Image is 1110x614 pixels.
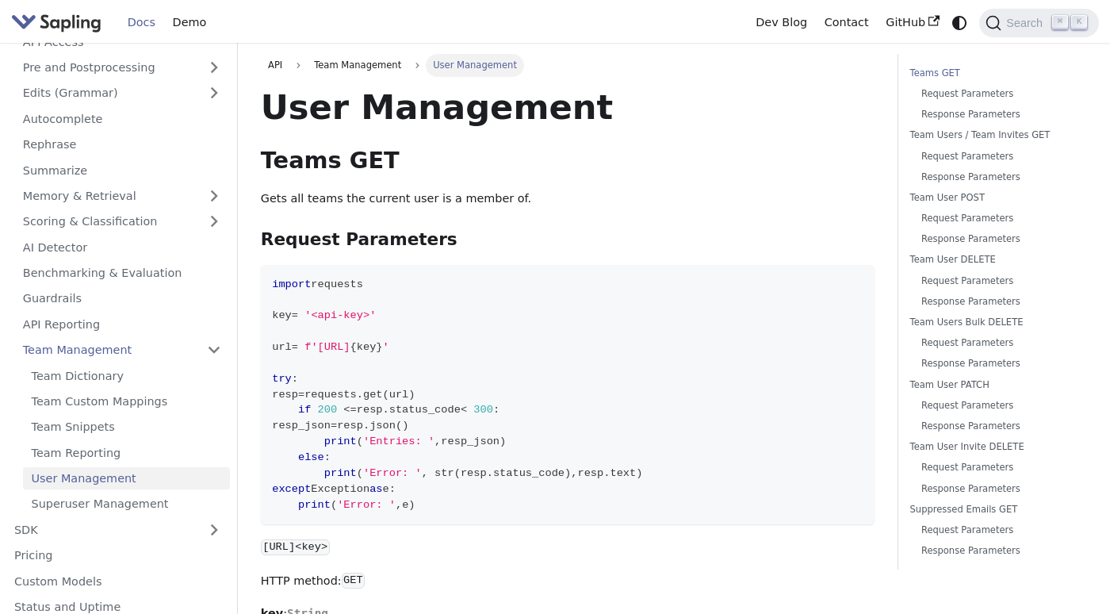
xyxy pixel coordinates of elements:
span: : [324,451,331,463]
a: Scoring & Classification [14,210,230,233]
code: [URL]<key> [261,539,330,555]
a: Team Users Bulk DELETE [910,315,1081,330]
h3: Request Parameters [261,229,875,251]
span: print [324,436,357,447]
span: str [434,467,454,479]
span: User Management [426,54,524,76]
span: , [571,467,577,479]
a: Pre and Postprocessing [14,56,230,79]
span: else [298,451,324,463]
span: import [272,278,311,290]
a: Team Dictionary [23,364,230,387]
a: Team User DELETE [910,252,1081,267]
span: ) [565,467,571,479]
a: Team Reporting [23,441,230,464]
button: Switch between dark and light mode (currently system mode) [948,11,971,34]
a: SDK [6,518,198,541]
span: 'Error: ' [363,467,422,479]
span: ( [396,420,402,432]
span: 200 [318,404,338,416]
span: json [369,420,396,432]
span: , [434,436,441,447]
a: Custom Models [6,570,230,593]
span: . [603,467,610,479]
a: Team User Invite DELETE [910,439,1081,455]
a: Response Parameters [921,170,1076,185]
span: . [383,404,389,416]
span: API [268,59,282,71]
span: ) [402,420,408,432]
button: Search (Command+K) [979,9,1098,37]
span: . [357,389,363,401]
span: : [292,373,298,385]
span: = [292,341,298,353]
a: Team Snippets [23,416,230,439]
span: ) [408,389,415,401]
span: key [357,341,377,353]
kbd: K [1071,15,1087,29]
span: f'[URL] [304,341,350,353]
span: : [389,483,396,495]
a: Dev Blog [747,10,815,35]
span: resp [461,467,487,479]
a: Guardrails [14,287,230,310]
a: GitHub [877,10,947,35]
span: 300 [473,404,493,416]
span: , [396,499,402,511]
kbd: ⌘ [1052,15,1068,29]
a: Response Parameters [921,356,1076,371]
span: except [272,483,311,495]
span: status_code [389,404,461,416]
a: Request Parameters [921,398,1076,413]
a: Sapling.ai [11,11,107,34]
a: Superuser Management [23,493,230,516]
span: requests [304,389,357,401]
span: resp [357,404,383,416]
a: Summarize [14,159,230,182]
span: . [363,420,369,432]
span: text [610,467,636,479]
span: ( [383,389,389,401]
span: print [324,467,357,479]
a: Request Parameters [921,523,1076,538]
a: Docs [119,10,164,35]
a: Suppressed Emails GET [910,502,1081,517]
span: 'Entries: ' [363,436,434,447]
a: Request Parameters [921,336,1076,351]
span: : [493,404,499,416]
span: resp [577,467,603,479]
span: ' [383,341,389,353]
a: Request Parameters [921,274,1076,289]
a: Contact [816,10,878,35]
span: resp [272,389,298,401]
a: Rephrase [14,133,230,156]
p: HTTP method: [261,572,875,591]
span: key [272,309,292,321]
a: Teams GET [910,66,1081,81]
span: = [298,389,304,401]
a: Response Parameters [921,232,1076,247]
span: ( [357,436,363,447]
span: url [272,341,292,353]
a: Team User PATCH [910,378,1081,393]
nav: Breadcrumbs [261,54,875,76]
a: Autocomplete [14,107,230,130]
span: { [350,341,357,353]
span: ) [636,467,642,479]
span: Search [1001,17,1052,29]
a: Request Parameters [921,149,1076,164]
span: = [331,420,337,432]
span: resp [337,420,363,432]
span: } [376,341,382,353]
a: Benchmarking & Evaluation [14,262,230,285]
a: Memory & Retrieval [14,185,230,208]
a: API [261,54,290,76]
a: Request Parameters [921,211,1076,226]
span: ) [408,499,415,511]
h1: User Management [261,86,875,129]
span: . [487,467,493,479]
a: Team Management [14,339,230,362]
a: Request Parameters [921,86,1076,102]
a: User Management [23,467,230,490]
span: = [292,309,298,321]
